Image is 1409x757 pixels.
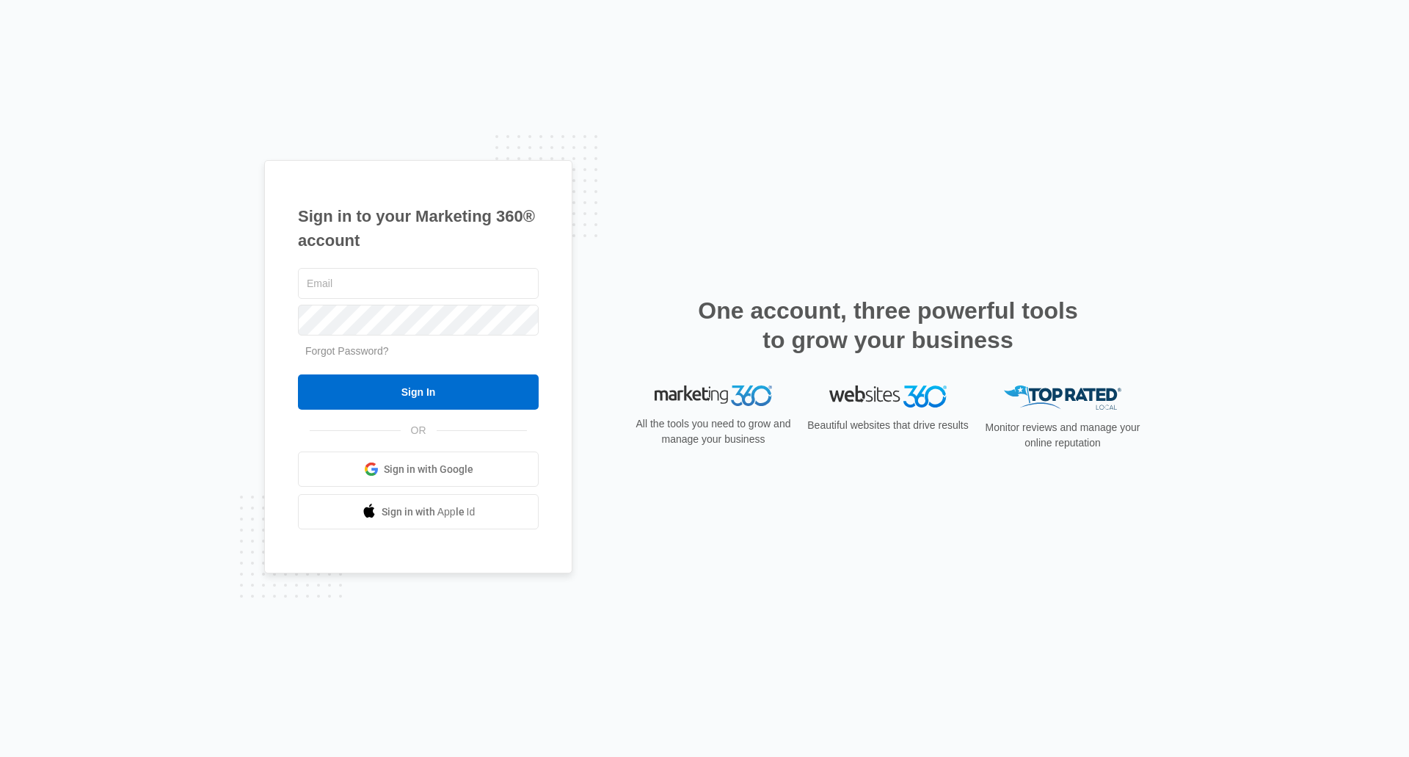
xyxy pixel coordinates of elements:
input: Email [298,268,539,299]
img: Marketing 360 [655,385,772,406]
p: Monitor reviews and manage your online reputation [980,420,1145,451]
span: OR [401,423,437,438]
h1: Sign in to your Marketing 360® account [298,204,539,253]
a: Forgot Password? [305,345,389,357]
span: Sign in with Apple Id [382,504,476,520]
p: All the tools you need to grow and manage your business [631,416,795,447]
span: Sign in with Google [384,462,473,477]
a: Sign in with Google [298,452,539,487]
input: Sign In [298,374,539,410]
img: Top Rated Local [1004,385,1121,410]
a: Sign in with Apple Id [298,494,539,529]
h2: One account, three powerful tools to grow your business [693,296,1082,355]
img: Websites 360 [829,385,947,407]
p: Beautiful websites that drive results [806,418,970,433]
